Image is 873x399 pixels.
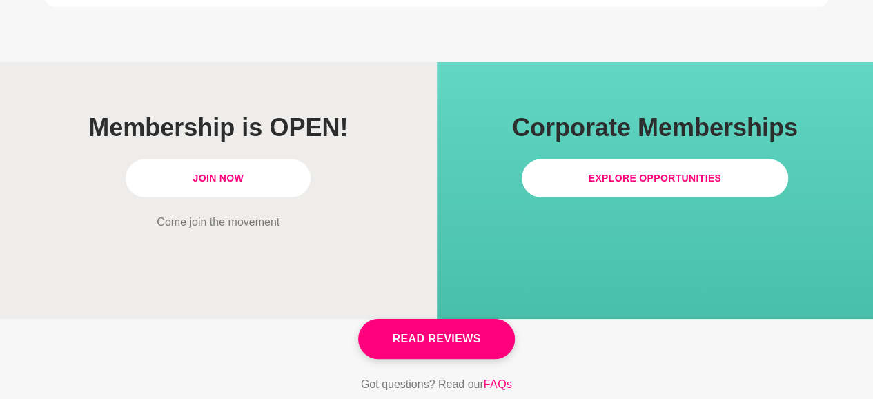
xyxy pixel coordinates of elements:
[358,319,514,359] a: Read Reviews
[361,376,513,393] p: Got questions? Read our
[126,159,311,197] a: Join Now
[39,112,398,143] h1: Membership is OPEN!
[475,112,835,143] h1: Corporate Memberships
[484,376,513,393] a: FAQs
[522,159,789,197] a: Explore Opportunities
[39,214,398,231] p: Come join the movement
